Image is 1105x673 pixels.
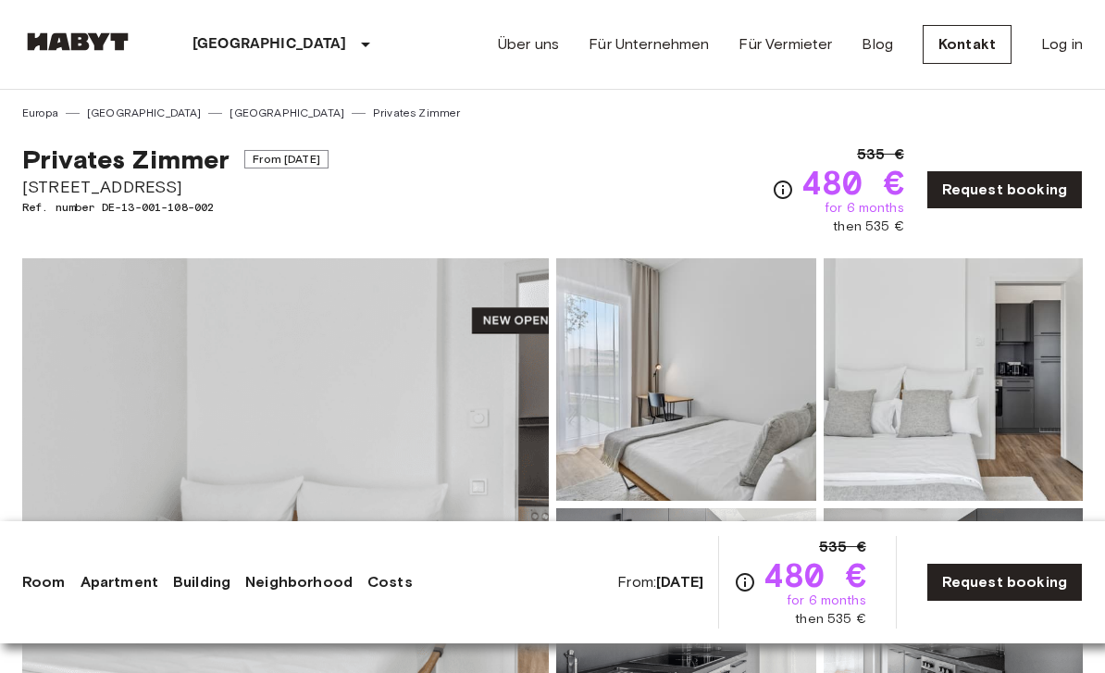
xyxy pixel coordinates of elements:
[764,558,866,592] span: 480 €
[22,175,329,199] span: [STREET_ADDRESS]
[244,150,329,168] span: From [DATE]
[22,143,230,175] span: Privates Zimmer
[192,33,347,56] p: [GEOGRAPHIC_DATA]
[824,258,1084,501] img: Picture of unit DE-13-001-108-002
[825,199,904,218] span: for 6 months
[923,25,1012,64] a: Kontakt
[556,258,816,501] img: Picture of unit DE-13-001-108-002
[87,105,202,121] a: [GEOGRAPHIC_DATA]
[22,571,66,593] a: Room
[795,610,866,629] span: then 535 €
[245,571,353,593] a: Neighborhood
[1041,33,1083,56] a: Log in
[617,572,703,592] span: From:
[22,32,133,51] img: Habyt
[734,571,756,593] svg: Check cost overview for full price breakdown. Please note that discounts apply to new joiners onl...
[367,571,413,593] a: Costs
[772,179,794,201] svg: Check cost overview for full price breakdown. Please note that discounts apply to new joiners onl...
[22,199,329,216] span: Ref. number DE-13-001-108-002
[498,33,559,56] a: Über uns
[739,33,832,56] a: Für Vermieter
[857,143,904,166] span: 535 €
[656,573,703,591] b: [DATE]
[787,592,866,610] span: for 6 months
[833,218,904,236] span: then 535 €
[926,170,1083,209] a: Request booking
[22,105,58,121] a: Europa
[926,563,1083,602] a: Request booking
[801,166,904,199] span: 480 €
[373,105,460,121] a: Privates Zimmer
[862,33,893,56] a: Blog
[230,105,344,121] a: [GEOGRAPHIC_DATA]
[819,536,866,558] span: 535 €
[81,571,158,593] a: Apartment
[173,571,230,593] a: Building
[589,33,709,56] a: Für Unternehmen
